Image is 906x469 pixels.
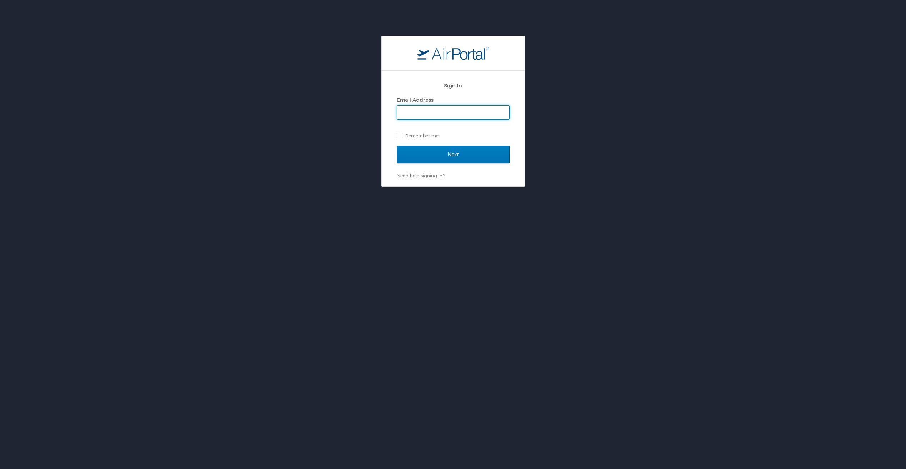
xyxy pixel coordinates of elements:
[397,130,510,141] label: Remember me
[397,146,510,163] input: Next
[397,173,445,178] a: Need help signing in?
[397,81,510,90] h2: Sign In
[397,97,434,103] label: Email Address
[417,47,489,60] img: logo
